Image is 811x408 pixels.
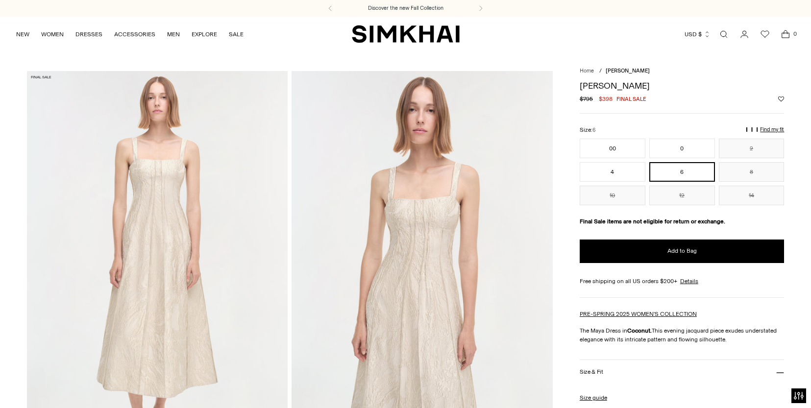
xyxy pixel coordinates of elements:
button: 4 [580,162,645,182]
s: $795 [580,95,593,103]
button: 2 [719,139,785,158]
span: 0 [790,29,799,38]
h3: Size & Fit [580,369,603,375]
a: Wishlist [755,24,775,44]
a: SIMKHAI [352,24,460,44]
button: Add to Bag [580,240,785,263]
button: 10 [580,186,645,205]
a: EXPLORE [192,24,217,45]
a: MEN [167,24,180,45]
a: DRESSES [75,24,102,45]
a: Home [580,68,594,74]
a: Discover the new Fall Collection [368,4,443,12]
button: 12 [649,186,715,205]
p: The Maya Dress in This evening jacquard piece exudes understated elegance with its intricate patt... [580,326,785,344]
button: 8 [719,162,785,182]
button: Size & Fit [580,360,785,385]
strong: Coconut. [627,327,652,334]
button: USD $ [685,24,711,45]
a: Size guide [580,393,607,402]
span: 6 [592,127,595,133]
button: 14 [719,186,785,205]
a: PRE-SPRING 2025 WOMEN'S COLLECTION [580,311,697,317]
button: 00 [580,139,645,158]
button: 6 [649,162,715,182]
div: / [599,67,602,75]
a: SALE [229,24,244,45]
span: [PERSON_NAME] [606,68,650,74]
a: ACCESSORIES [114,24,155,45]
button: Add to Wishlist [778,96,784,102]
a: NEW [16,24,29,45]
button: 0 [649,139,715,158]
strong: Final Sale items are not eligible for return or exchange. [580,218,725,225]
label: Size: [580,125,595,135]
a: Open search modal [714,24,734,44]
a: Details [680,277,698,286]
span: $398 [599,95,613,103]
h1: [PERSON_NAME] [580,81,785,90]
a: WOMEN [41,24,64,45]
span: Add to Bag [667,247,697,255]
a: Open cart modal [776,24,795,44]
nav: breadcrumbs [580,67,785,75]
div: Free shipping on all US orders $200+ [580,277,785,286]
a: Go to the account page [735,24,754,44]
